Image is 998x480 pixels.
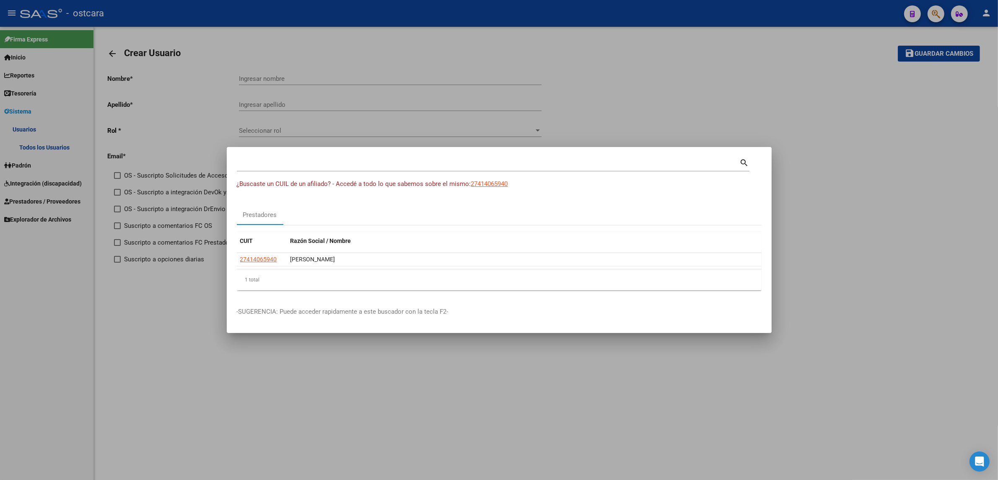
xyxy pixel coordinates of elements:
[969,452,990,472] div: Open Intercom Messenger
[237,180,471,188] span: ¿Buscaste un CUIL de un afiliado? - Accedé a todo lo que sabemos sobre el mismo:
[240,237,253,244] span: CUIT
[237,269,762,290] div: 1 total
[290,237,351,244] span: Razón Social / Nombre
[243,210,277,220] div: Prestadores
[240,256,277,263] span: 27414065940
[237,232,287,250] datatable-header-cell: CUIT
[287,232,762,250] datatable-header-cell: Razón Social / Nombre
[237,307,762,317] p: -SUGERENCIA: Puede acceder rapidamente a este buscador con la tecla F2-
[471,180,508,188] span: 27414065940
[290,255,758,264] div: [PERSON_NAME]
[740,157,749,167] mat-icon: search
